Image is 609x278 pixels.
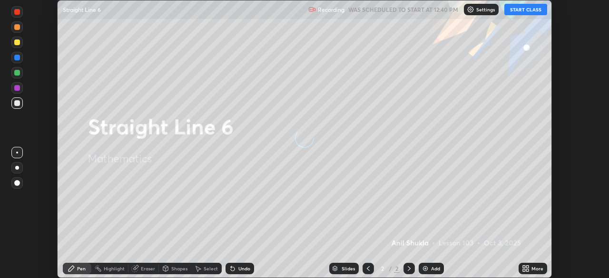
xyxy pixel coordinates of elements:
p: Recording [318,6,344,13]
div: 2 [378,266,387,271]
div: Slides [342,266,355,271]
div: Undo [238,266,250,271]
img: add-slide-button [422,265,429,272]
div: Eraser [141,266,155,271]
div: More [531,266,543,271]
div: / [389,266,392,271]
div: Pen [77,266,86,271]
img: recording.375f2c34.svg [308,6,316,13]
div: Add [431,266,440,271]
div: Shapes [171,266,187,271]
button: START CLASS [504,4,547,15]
h5: WAS SCHEDULED TO START AT 12:40 PM [348,5,458,14]
div: Select [204,266,218,271]
p: Straight Line 6 [63,6,101,13]
div: 2 [394,264,400,273]
div: Highlight [104,266,125,271]
p: Settings [476,7,495,12]
img: class-settings-icons [467,6,474,13]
